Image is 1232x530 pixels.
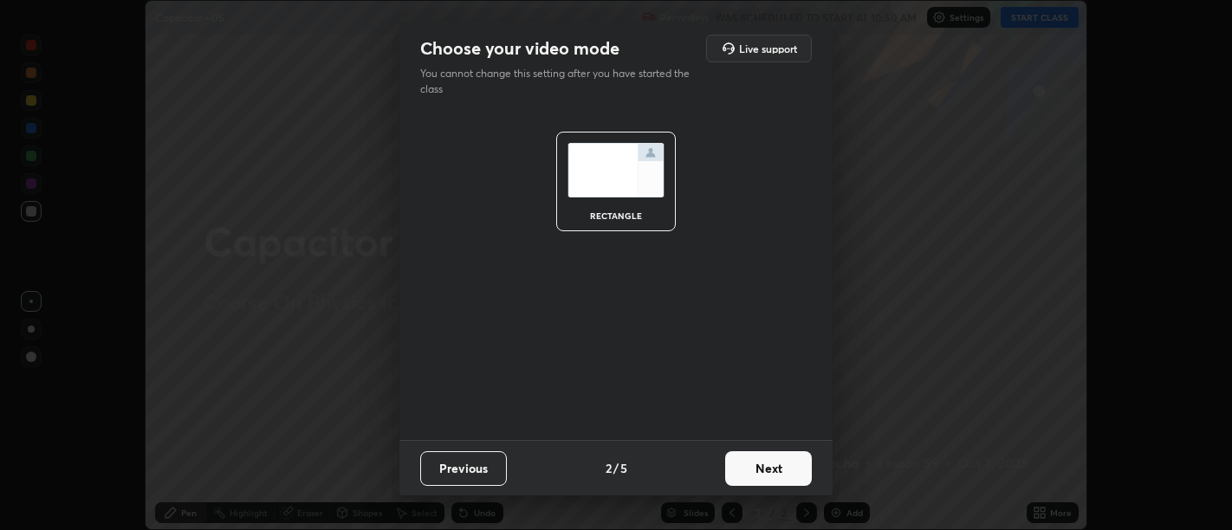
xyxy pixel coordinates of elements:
img: normalScreenIcon.ae25ed63.svg [567,143,665,197]
button: Previous [420,451,507,486]
h2: Choose your video mode [420,37,619,60]
div: rectangle [581,211,651,220]
h5: Live support [739,43,797,54]
p: You cannot change this setting after you have started the class [420,66,701,97]
h4: 2 [606,459,612,477]
h4: / [613,459,619,477]
button: Next [725,451,812,486]
h4: 5 [620,459,627,477]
